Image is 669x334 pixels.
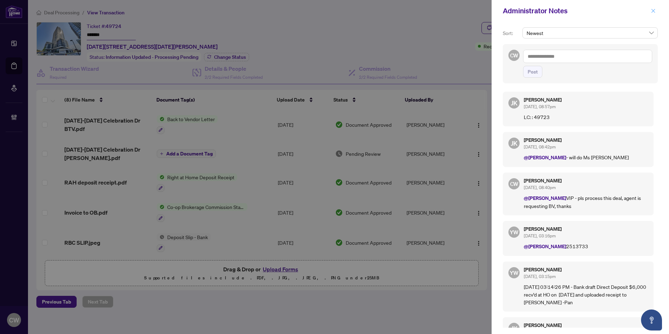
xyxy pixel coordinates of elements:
h5: [PERSON_NAME] [524,97,648,102]
span: @[PERSON_NAME] [524,154,566,161]
span: close [651,8,656,13]
span: [DATE], 08:40pm [524,185,556,190]
span: @[PERSON_NAME] [524,243,566,250]
span: [DATE], 08:57pm [524,104,556,109]
span: @[PERSON_NAME] [524,195,566,201]
span: [DATE], 08:42pm [524,144,556,149]
h5: [PERSON_NAME] [524,138,648,142]
h5: [PERSON_NAME] [524,178,648,183]
span: [DATE], 03:16pm [524,233,556,238]
p: Sort: [503,29,520,37]
span: Newest [527,28,654,38]
p: [DATE] 03:14:26 PM - Bank draft Direct Deposit $6,000 recv’d at HO on [DATE] and uploaded receipt... [524,283,648,306]
div: Administrator Notes [503,6,649,16]
p: VIP - pls process this deal, agent is requesting BV, thanks [524,194,648,210]
button: Post [523,66,542,78]
span: CW [510,180,518,188]
span: YW [510,228,519,236]
span: JK [511,138,517,148]
span: [DATE], 03:15pm [524,274,556,279]
span: CW [510,51,518,59]
span: JK [511,98,517,108]
h5: [PERSON_NAME] [524,267,648,272]
span: JK [511,323,517,333]
button: Open asap [641,309,662,330]
h5: [PERSON_NAME] [524,227,648,231]
h5: [PERSON_NAME] [524,323,648,328]
p: - will do Ms [PERSON_NAME] [524,153,648,161]
span: YW [510,269,519,277]
p: 2513733 [524,242,648,250]
p: LC: : 49723 [524,113,648,121]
